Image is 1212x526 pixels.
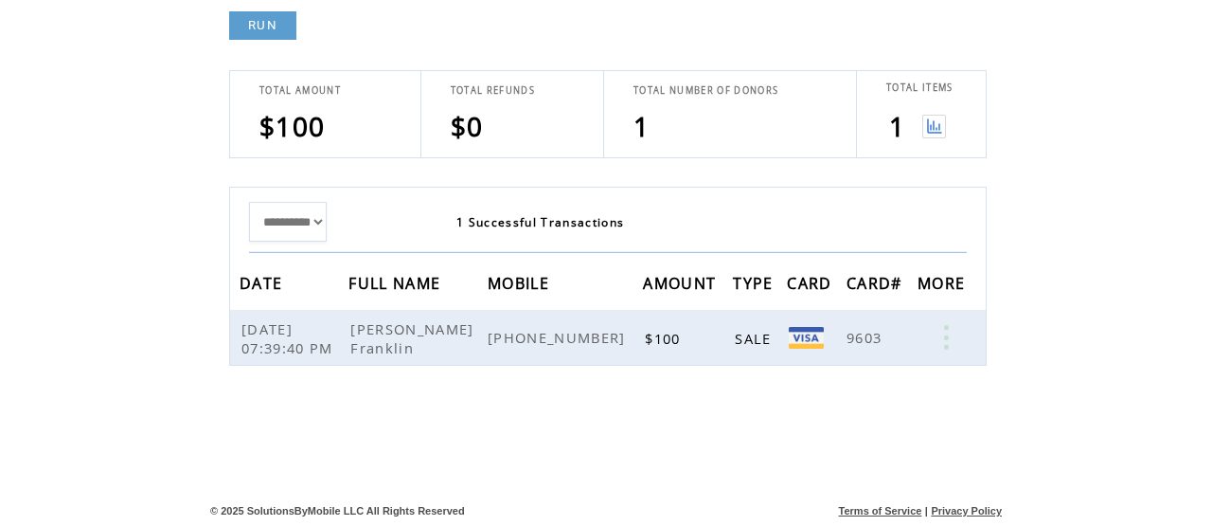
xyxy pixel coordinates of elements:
span: TOTAL REFUNDS [451,84,535,97]
span: | [925,505,928,517]
span: TOTAL NUMBER OF DONORS [633,84,778,97]
span: TOTAL ITEMS [886,82,954,94]
span: TOTAL AMOUNT [259,84,341,97]
span: [DATE] 07:39:40 PM [241,319,338,357]
span: $100 [259,108,325,144]
a: AMOUNT [643,277,721,288]
span: MORE [918,268,970,303]
a: FULL NAME [348,277,445,288]
img: View graph [922,115,946,138]
span: AMOUNT [643,268,721,303]
span: $0 [451,108,484,144]
span: [PERSON_NAME] Franklin [350,319,473,357]
span: FULL NAME [348,268,445,303]
span: TYPE [733,268,777,303]
span: 1 Successful Transactions [456,214,624,230]
a: DATE [240,277,287,288]
a: MOBILE [488,277,554,288]
span: $100 [645,329,685,348]
span: DATE [240,268,287,303]
img: Visa [789,327,824,349]
a: Terms of Service [839,505,922,517]
span: SALE [735,329,775,348]
span: 9603 [847,328,886,347]
span: CARD# [847,268,907,303]
span: 1 [889,108,905,144]
span: 1 [633,108,650,144]
span: © 2025 SolutionsByMobile LLC All Rights Reserved [210,505,465,517]
a: TYPE [733,277,777,288]
span: CARD [787,268,836,303]
span: MOBILE [488,268,554,303]
a: RUN [229,11,296,40]
a: CARD [787,277,836,288]
a: Privacy Policy [931,505,1002,517]
a: CARD# [847,277,907,288]
span: [PHONE_NUMBER] [488,328,631,347]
